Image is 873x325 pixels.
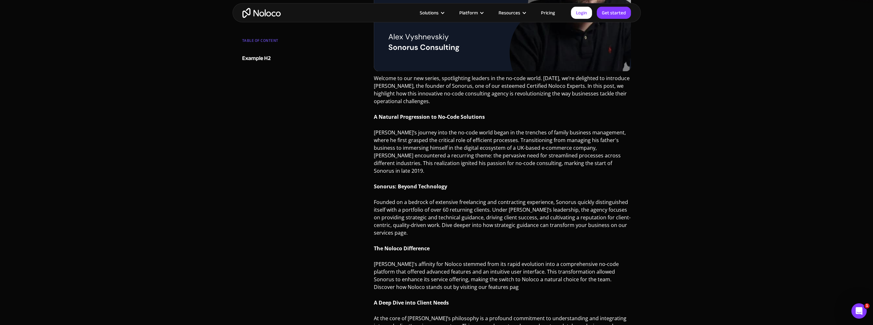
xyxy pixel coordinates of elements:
[374,245,430,252] strong: The Noloco Difference
[491,9,533,17] div: Resources
[374,260,631,296] p: [PERSON_NAME]'s affinity for Noloco stemmed from its rapid evolution into a comprehensive no-code...
[864,303,869,308] span: 1
[451,9,491,17] div: Platform
[499,9,520,17] div: Resources
[374,198,631,241] p: Founded on a bedrock of extensive freelancing and contracting experience, Sonorus quickly disting...
[374,129,631,179] p: [PERSON_NAME]’s journey into the no-code world began in the trenches of family business managemen...
[242,54,271,63] div: Example H2
[571,7,592,19] a: Login
[242,8,281,18] a: home
[597,7,631,19] a: Get started
[242,36,319,49] div: TABLE OF CONTENT
[851,303,867,319] iframe: Intercom live chat
[374,183,447,190] strong: Sonorus: Beyond Technology
[420,9,439,17] div: Solutions
[242,54,319,63] a: Example H2
[374,74,631,110] p: Welcome to our new series, spotlighting leaders in the no-code world. [DATE], we’re delighted to ...
[459,9,478,17] div: Platform
[374,299,449,306] strong: A Deep Dive into Client Needs
[412,9,451,17] div: Solutions
[533,9,563,17] a: Pricing
[374,113,485,120] strong: A Natural Progression to No-Code Solutions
